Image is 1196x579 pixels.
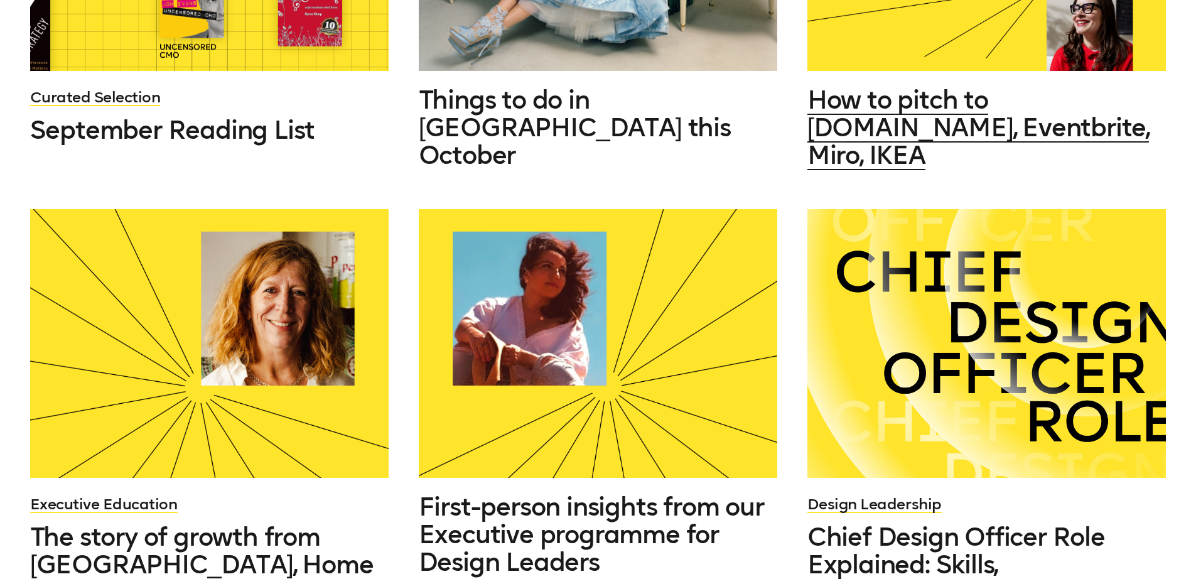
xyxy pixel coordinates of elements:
span: September Reading List [30,115,315,145]
a: Design Leadership [807,495,942,513]
a: Executive Education [30,495,178,513]
a: First-person insights from our Executive programme for Design Leaders [419,493,777,576]
a: Things to do in [GEOGRAPHIC_DATA] this October [419,86,777,169]
span: First-person insights from our Executive programme for Design Leaders [419,492,764,577]
span: How to pitch to [DOMAIN_NAME], Eventbrite, Miro, IKEA [807,85,1149,170]
span: Things to do in [GEOGRAPHIC_DATA] this October [419,85,731,170]
a: How to pitch to [DOMAIN_NAME], Eventbrite, Miro, IKEA [807,86,1166,169]
a: September Reading List [30,116,389,144]
a: Curated Selection [30,88,161,106]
